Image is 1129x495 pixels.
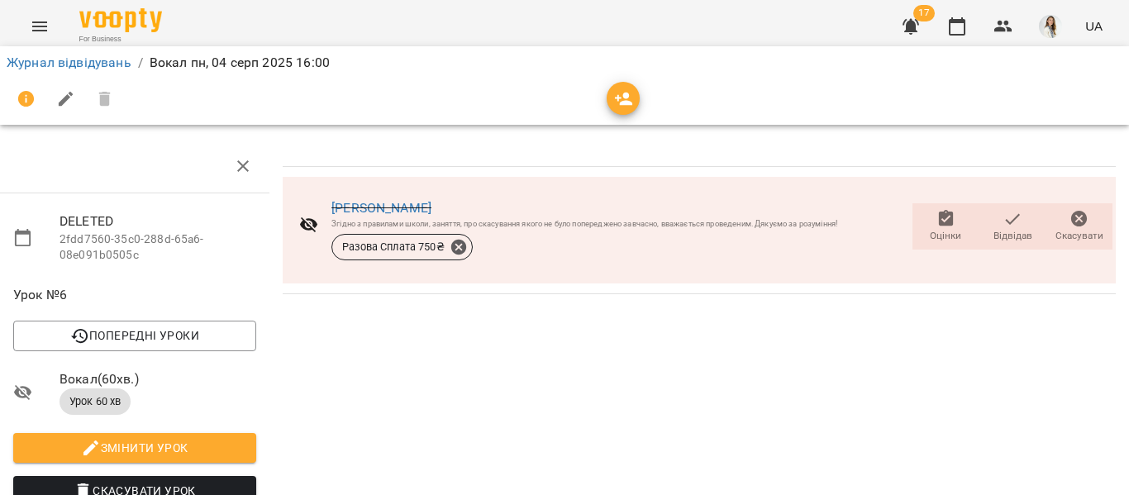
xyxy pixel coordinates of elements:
button: Скасувати [1046,203,1112,250]
button: Змінити урок [13,433,256,463]
span: Попередні уроки [26,326,243,345]
span: Урок №6 [13,285,256,305]
p: 2fdd7560-35c0-288d-65a6-08e091b0505c [60,231,256,264]
span: Оцінки [930,229,961,243]
span: Разова Сплата 750 ₴ [332,240,455,255]
button: Відвідав [979,203,1046,250]
span: Скасувати [1055,229,1103,243]
button: Попередні уроки [13,321,256,350]
span: For Business [79,34,162,45]
img: Voopty Logo [79,8,162,32]
span: 17 [913,5,935,21]
li: / [138,53,143,73]
span: Змінити урок [26,438,243,458]
span: Вокал ( 60 хв. ) [60,369,256,389]
div: Разова Сплата 750₴ [331,234,473,260]
span: UA [1085,17,1103,35]
span: Урок 60 хв [60,394,131,409]
button: Menu [20,7,60,46]
button: UA [1079,11,1109,41]
div: Згідно з правилами школи, заняття, про скасування якого не було попереджено завчасно, вважається ... [331,218,837,229]
p: Вокал пн, 04 серп 2025 16:00 [150,53,330,73]
a: Журнал відвідувань [7,55,131,70]
span: Відвідав [993,229,1032,243]
img: abcb920824ed1c0b1cb573ad24907a7f.png [1039,15,1062,38]
span: DELETED [60,212,256,231]
button: Оцінки [912,203,979,250]
a: [PERSON_NAME] [331,200,431,216]
nav: breadcrumb [7,53,1122,73]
